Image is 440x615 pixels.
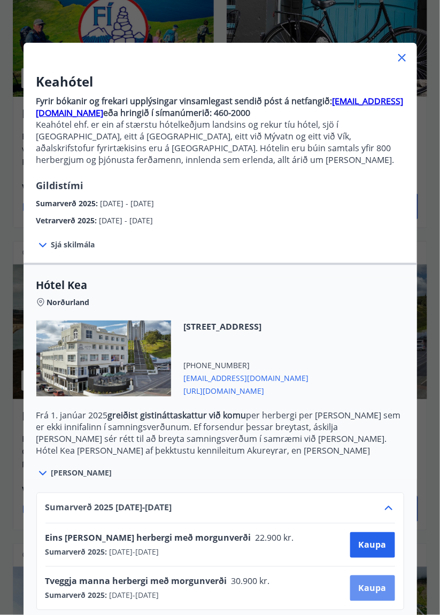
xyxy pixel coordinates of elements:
[107,547,159,558] span: [DATE] - [DATE]
[359,539,387,551] span: Kaupa
[36,73,404,91] h3: Keahótel
[36,179,84,192] span: Gildistími
[36,95,333,107] strong: Fyrir bókanir og frekari upplýsingar vinsamlegast sendið póst á netfangið:
[184,360,309,371] span: [PHONE_NUMBER]
[251,532,297,544] span: 22.900 kr.
[184,321,309,332] span: [STREET_ADDRESS]
[36,95,404,119] a: [EMAIL_ADDRESS][DOMAIN_NAME]
[51,468,112,478] span: [PERSON_NAME]
[45,575,227,587] span: Tveggja manna herbergi með morgunverði
[36,215,99,225] span: Vetrarverð 2025 :
[227,575,273,587] span: 30.900 kr.
[36,409,404,445] p: Frá 1. janúar 2025 per herbergi per [PERSON_NAME] sem er ekki innifalinn í samningsverðunum. Ef f...
[107,590,159,601] span: [DATE] - [DATE]
[45,547,107,558] span: Sumarverð 2025 :
[359,582,387,594] span: Kaupa
[45,590,107,601] span: Sumarverð 2025 :
[36,445,404,503] p: Hótel Kea [PERSON_NAME] af þekktustu kennileitum Akureyrar, en [PERSON_NAME] stendur í hjarta mið...
[184,384,309,396] span: [URL][DOMAIN_NAME]
[350,575,395,601] button: Kaupa
[36,198,101,208] span: Sumarverð 2025 :
[101,198,155,208] span: [DATE] - [DATE]
[184,371,309,384] span: [EMAIL_ADDRESS][DOMAIN_NAME]
[36,119,404,166] p: Keahótel ehf. er ein af stærstu hótelkeðjum landsins og rekur tíu hótel, sjö í [GEOGRAPHIC_DATA],...
[45,532,251,544] span: Eins [PERSON_NAME] herbergi með morgunverði
[47,297,90,308] span: Norðurland
[104,107,251,119] strong: eða hringið í símanúmerið: 460-2000
[45,502,172,515] span: Sumarverð 2025 [DATE] - [DATE]
[51,239,95,250] span: Sjá skilmála
[350,532,395,558] button: Kaupa
[108,409,246,421] strong: greiðist gistináttaskattur við komu
[36,278,404,293] span: Hótel Kea
[99,215,153,225] span: [DATE] - [DATE]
